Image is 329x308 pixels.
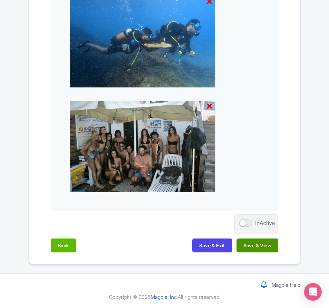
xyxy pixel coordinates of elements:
[151,294,178,300] span: Magpie, Inc.
[255,219,275,228] div: InActive
[69,101,216,192] img: tqgpah2er5coht5f3ujn.jpg
[304,283,322,301] div: Open Intercom Messenger
[51,238,76,252] button: Back
[24,293,305,301] div: Copyright © 2025 All rights reserved.
[237,238,278,252] button: Save & View
[192,238,232,252] button: Save & Exit
[272,282,300,288] a: Magpie Help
